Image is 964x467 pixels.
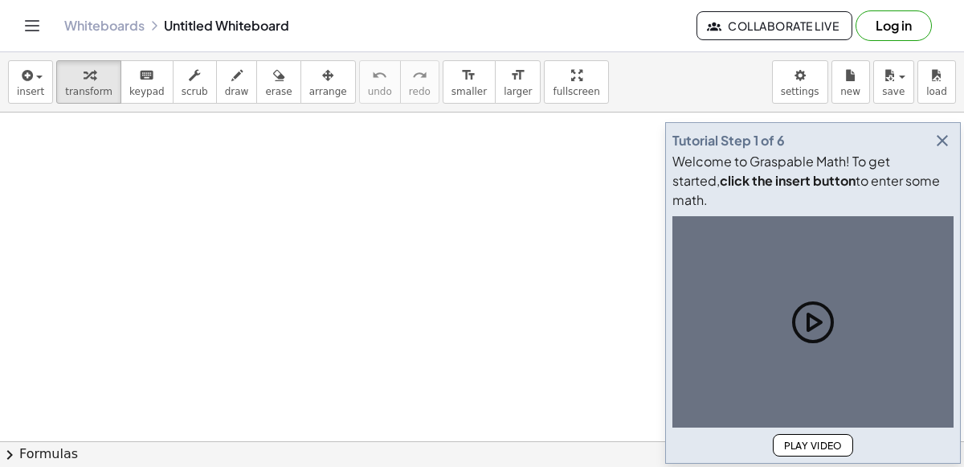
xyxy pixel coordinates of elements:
span: draw [225,86,249,97]
span: transform [65,86,112,97]
span: arrange [309,86,347,97]
button: new [831,60,870,104]
span: insert [17,86,44,97]
button: fullscreen [544,60,608,104]
div: Welcome to Graspable Math! To get started, to enter some math. [672,152,954,210]
span: scrub [182,86,208,97]
button: redoredo [400,60,439,104]
span: Play Video [783,440,843,452]
span: redo [409,86,431,97]
div: Tutorial Step 1 of 6 [672,131,785,150]
button: erase [256,60,300,104]
i: format_size [461,66,476,85]
button: save [873,60,914,104]
button: settings [772,60,828,104]
button: insert [8,60,53,104]
span: smaller [451,86,487,97]
span: undo [368,86,392,97]
i: keyboard [139,66,154,85]
button: format_sizesmaller [443,60,496,104]
span: fullscreen [553,86,599,97]
span: settings [781,86,819,97]
i: undo [372,66,387,85]
button: Log in [856,10,932,41]
span: keypad [129,86,165,97]
button: Play Video [773,434,853,457]
i: redo [412,66,427,85]
i: format_size [510,66,525,85]
span: load [926,86,947,97]
b: click the insert button [720,172,856,189]
span: save [882,86,905,97]
span: larger [504,86,532,97]
span: Collaborate Live [710,18,839,33]
button: transform [56,60,121,104]
button: Toggle navigation [19,13,45,39]
button: undoundo [359,60,401,104]
button: draw [216,60,258,104]
button: load [917,60,956,104]
a: Whiteboards [64,18,145,34]
button: Collaborate Live [696,11,852,40]
button: arrange [300,60,356,104]
button: format_sizelarger [495,60,541,104]
span: new [840,86,860,97]
button: keyboardkeypad [120,60,174,104]
span: erase [265,86,292,97]
button: scrub [173,60,217,104]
